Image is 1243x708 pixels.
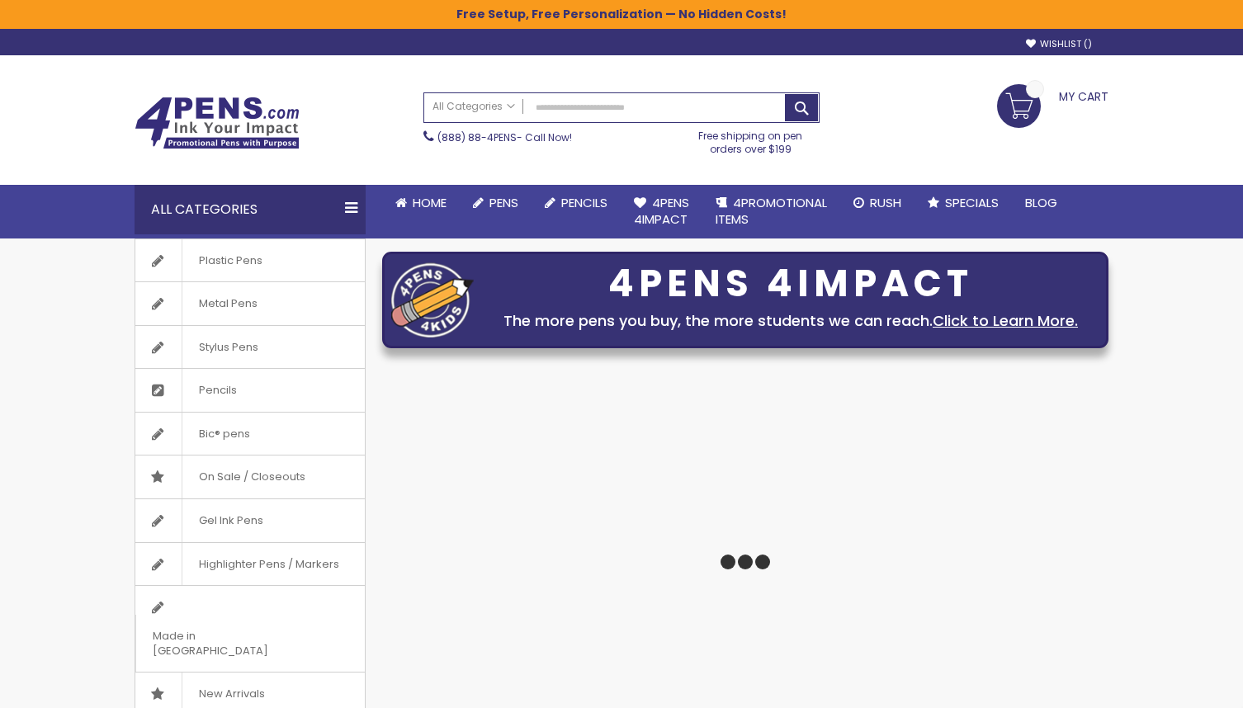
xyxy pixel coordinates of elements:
[135,455,365,498] a: On Sale / Closeouts
[1025,194,1057,211] span: Blog
[460,185,532,221] a: Pens
[1012,185,1070,221] a: Blog
[135,326,365,369] a: Stylus Pens
[489,194,518,211] span: Pens
[915,185,1012,221] a: Specials
[182,499,280,542] span: Gel Ink Pens
[135,615,324,672] span: Made in [GEOGRAPHIC_DATA]
[1026,38,1092,50] a: Wishlist
[621,185,702,238] a: 4Pens4impact
[182,413,267,455] span: Bic® pens
[382,185,460,221] a: Home
[840,185,915,221] a: Rush
[182,455,322,498] span: On Sale / Closeouts
[391,262,474,337] img: four_pen_logo.png
[182,282,274,325] span: Metal Pens
[135,413,365,455] a: Bic® pens
[532,185,621,221] a: Pencils
[135,586,365,672] a: Made in [GEOGRAPHIC_DATA]
[634,194,689,228] span: 4Pens 4impact
[437,130,572,144] span: - Call Now!
[482,267,1099,301] div: 4PENS 4IMPACT
[182,543,356,586] span: Highlighter Pens / Markers
[135,543,365,586] a: Highlighter Pens / Markers
[561,194,607,211] span: Pencils
[437,130,517,144] a: (888) 88-4PENS
[716,194,827,228] span: 4PROMOTIONAL ITEMS
[933,310,1078,331] a: Click to Learn More.
[135,282,365,325] a: Metal Pens
[870,194,901,211] span: Rush
[702,185,840,238] a: 4PROMOTIONALITEMS
[945,194,999,211] span: Specials
[135,185,366,234] div: All Categories
[424,93,523,120] a: All Categories
[182,239,279,282] span: Plastic Pens
[182,369,253,412] span: Pencils
[182,326,275,369] span: Stylus Pens
[682,123,820,156] div: Free shipping on pen orders over $199
[135,239,365,282] a: Plastic Pens
[135,499,365,542] a: Gel Ink Pens
[135,369,365,412] a: Pencils
[413,194,447,211] span: Home
[135,97,300,149] img: 4Pens Custom Pens and Promotional Products
[482,309,1099,333] div: The more pens you buy, the more students we can reach.
[432,100,515,113] span: All Categories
